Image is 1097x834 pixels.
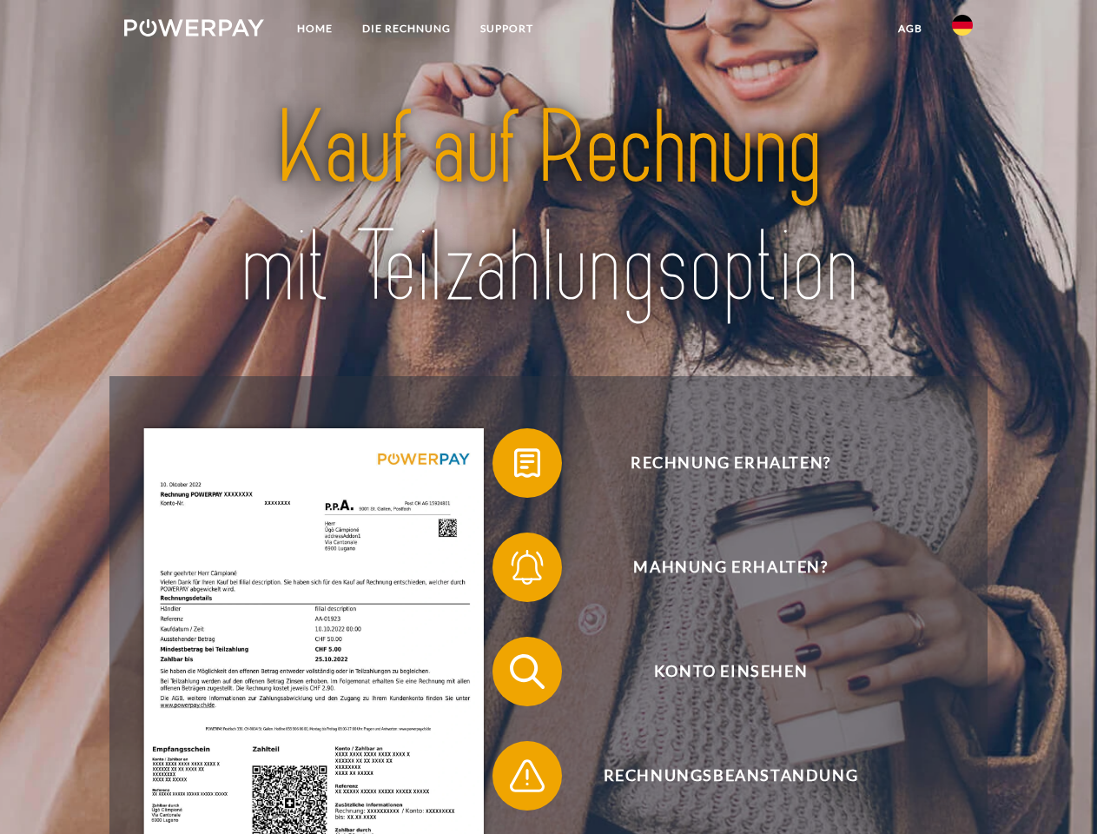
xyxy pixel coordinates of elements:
span: Rechnungsbeanstandung [518,741,943,811]
img: title-powerpay_de.svg [166,83,931,333]
button: Rechnungsbeanstandung [492,741,944,811]
img: de [952,15,973,36]
a: DIE RECHNUNG [347,13,466,44]
span: Mahnung erhalten? [518,533,943,602]
button: Mahnung erhalten? [492,533,944,602]
a: agb [883,13,937,44]
img: qb_bill.svg [506,441,549,485]
a: SUPPORT [466,13,548,44]
button: Konto einsehen [492,637,944,706]
img: qb_bell.svg [506,546,549,589]
button: Rechnung erhalten? [492,428,944,498]
img: qb_warning.svg [506,754,549,798]
a: Home [282,13,347,44]
span: Konto einsehen [518,637,943,706]
span: Rechnung erhalten? [518,428,943,498]
img: qb_search.svg [506,650,549,693]
img: logo-powerpay-white.svg [124,19,264,36]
